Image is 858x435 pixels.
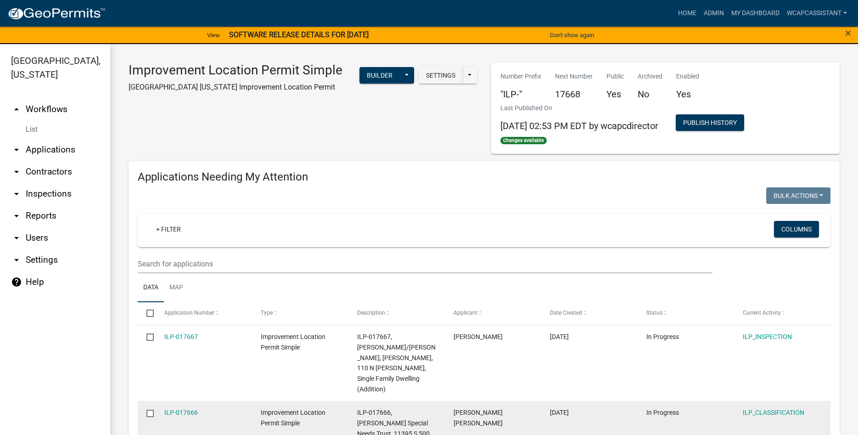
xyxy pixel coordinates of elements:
datatable-header-cell: Type [252,302,348,324]
p: [GEOGRAPHIC_DATA] [US_STATE] Improvement Location Permit [129,82,342,93]
p: Archived [638,72,662,81]
p: Last Published On [500,103,658,113]
a: Data [138,273,164,303]
button: Builder [359,67,400,84]
h5: "ILP-" [500,89,541,100]
h4: Applications Needing My Attention [138,170,830,184]
h3: Improvement Location Permit Simple [129,62,342,78]
a: wcapcassistant [783,5,851,22]
a: Admin [700,5,728,22]
datatable-header-cell: Application Number [155,302,252,324]
a: ILP-017666 [164,409,198,416]
i: help [11,277,22,288]
input: Search for applications [138,254,712,273]
datatable-header-cell: Date Created [541,302,638,324]
datatable-header-cell: Select [138,302,155,324]
span: × [845,27,851,40]
span: In Progress [646,409,679,416]
a: Map [164,273,189,303]
a: ILP-017667 [164,333,198,340]
span: Type [261,310,273,316]
span: Changes available [500,137,547,144]
a: ILP_INSPECTION [743,333,792,340]
p: Enabled [676,72,699,81]
button: Close [845,28,851,39]
span: Lee Ann Brigner [454,409,503,427]
p: Number Prefix [500,72,541,81]
datatable-header-cell: Description [348,302,445,324]
button: Columns [774,221,819,237]
datatable-header-cell: Applicant [445,302,541,324]
a: My Dashboard [728,5,783,22]
button: Publish History [676,114,744,131]
span: ILP-017667, Glenn, Gary L/Gobenatz, Linda D, 110 N Baldwin, Single Family Dwelling (Addition) [357,333,436,393]
i: arrow_drop_down [11,166,22,177]
i: arrow_drop_up [11,104,22,115]
a: View [203,28,224,43]
i: arrow_drop_down [11,232,22,243]
span: Application Number [164,310,214,316]
span: Applicant [454,310,477,316]
span: Status [646,310,662,316]
span: Improvement Location Permit Simple [261,409,325,427]
a: Home [674,5,700,22]
a: ILP_CLASSIFICATION [743,409,804,416]
wm-modal-confirm: Workflow Publish History [676,119,744,127]
span: Gary Glenn [454,333,503,340]
span: In Progress [646,333,679,340]
i: arrow_drop_down [11,144,22,155]
datatable-header-cell: Current Activity [734,302,830,324]
span: 09/09/2025 [550,333,569,340]
span: Improvement Location Permit Simple [261,333,325,351]
i: arrow_drop_down [11,210,22,221]
h5: No [638,89,662,100]
datatable-header-cell: Status [638,302,734,324]
i: arrow_drop_down [11,188,22,199]
h5: Yes [606,89,624,100]
span: Current Activity [743,310,781,316]
p: Next Number [555,72,593,81]
strong: SOFTWARE RELEASE DETAILS FOR [DATE] [229,30,369,39]
i: arrow_drop_down [11,254,22,266]
h5: 17668 [555,89,593,100]
h5: Yes [676,89,699,100]
span: Description [357,310,385,316]
span: 09/08/2025 [550,409,569,416]
button: Don't show again [546,28,598,43]
button: Settings [419,67,463,84]
p: Public [606,72,624,81]
button: Bulk Actions [766,187,830,204]
span: [DATE] 02:53 PM EDT by wcapcdirector [500,120,658,131]
a: + Filter [149,221,188,237]
span: Date Created [550,310,582,316]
